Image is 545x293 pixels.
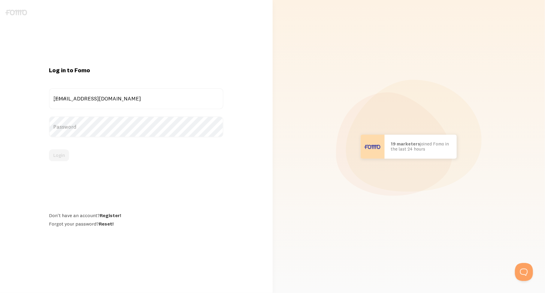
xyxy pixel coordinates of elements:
[361,135,385,159] img: User avatar
[49,66,223,74] h1: Log in to Fomo
[391,141,420,147] b: 19 marketers
[49,221,223,227] div: Forgot your password?
[5,10,27,15] img: fomo-logo-gray-b99e0e8ada9f9040e2984d0d95b3b12da0074ffd48d1e5cb62ac37fc77b0b268.svg
[49,116,223,137] label: Password
[49,88,223,109] label: Email
[99,221,114,227] a: Reset!
[49,212,223,218] div: Don't have an account?
[100,212,121,218] a: Register!
[391,142,451,151] p: joined Fomo in the last 24 hours
[515,263,533,281] iframe: Help Scout Beacon - Open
